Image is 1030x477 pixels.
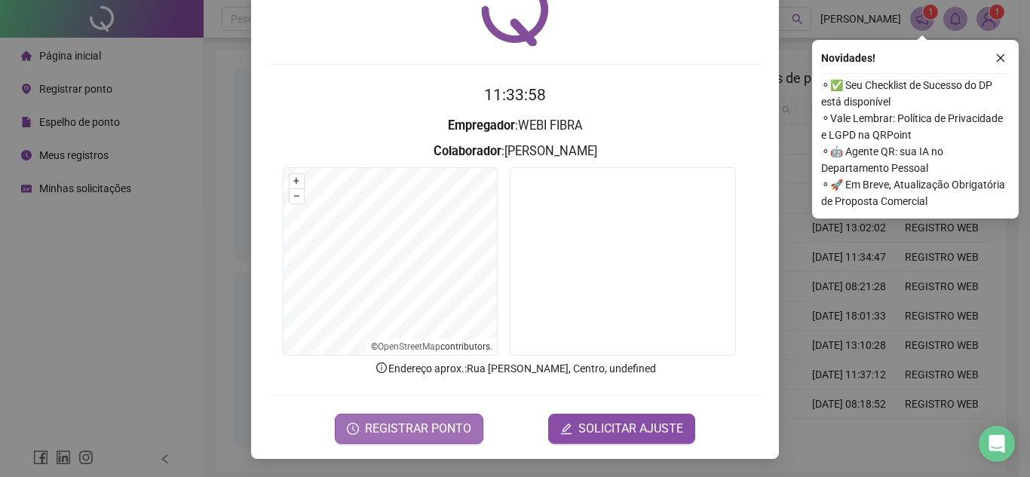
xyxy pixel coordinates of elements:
p: Endereço aprox. : Rua [PERSON_NAME], Centro, undefined [269,360,761,377]
span: ⚬ 🚀 Em Breve, Atualização Obrigatória de Proposta Comercial [821,176,1010,209]
button: editSOLICITAR AJUSTE [548,414,695,444]
h3: : [PERSON_NAME] [269,142,761,161]
h3: : WEBI FIBRA [269,116,761,136]
li: © contributors. [371,341,492,352]
span: REGISTRAR PONTO [365,420,471,438]
span: clock-circle [347,423,359,435]
span: edit [560,423,572,435]
button: + [290,174,304,188]
span: close [995,53,1006,63]
span: Novidades ! [821,50,875,66]
button: – [290,189,304,203]
strong: Empregador [448,118,515,133]
time: 11:33:58 [484,86,546,104]
span: SOLICITAR AJUSTE [578,420,683,438]
span: info-circle [375,361,388,375]
span: ⚬ ✅ Seu Checklist de Sucesso do DP está disponível [821,77,1010,110]
button: REGISTRAR PONTO [335,414,483,444]
div: Open Intercom Messenger [979,426,1015,462]
strong: Colaborador [434,144,501,158]
a: OpenStreetMap [378,341,440,352]
span: ⚬ 🤖 Agente QR: sua IA no Departamento Pessoal [821,143,1010,176]
span: ⚬ Vale Lembrar: Política de Privacidade e LGPD na QRPoint [821,110,1010,143]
